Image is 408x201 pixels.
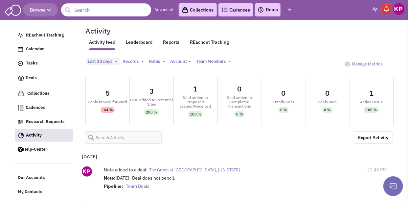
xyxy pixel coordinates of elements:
a: REachout Tracking [14,29,73,42]
a: Deals [258,6,278,14]
span: Records [123,59,139,64]
div: Deal added to Proposals Issued/Received [174,95,217,108]
button: Last 30 days [86,58,120,65]
div: Deal added to Potential Sites [130,98,173,106]
img: icon-deals.svg [258,6,264,14]
img: Activity.png [18,133,24,138]
a: Research Requests [14,116,73,128]
img: icon-collection-lavender.png [18,90,24,97]
div: 0 [238,85,242,92]
div: 100 % [366,107,377,113]
a: Reports [163,39,179,49]
a: My Contacts [14,186,73,198]
span: Account [170,59,187,64]
span: Calendar [26,46,44,52]
input: Search [61,3,151,16]
a: Deals [14,71,73,86]
span: Cadences [26,105,45,111]
span: Last 30 days [88,59,112,64]
span: Research Requests [26,119,65,124]
span: Activity [26,132,42,138]
div: Deal added to Completed Transactions [218,95,261,108]
img: SmartAdmin [5,3,21,16]
button: Team Members [194,58,233,65]
input: Search Activity [85,131,162,144]
a: Activity feed [89,39,115,50]
a: Cadences [14,102,73,114]
span: My Contacts [18,189,42,195]
div: 3 [149,88,154,95]
img: icon-deals.svg [18,74,24,82]
div: 5 [105,89,110,97]
img: Calendar.png [18,47,23,52]
span: Collections [27,90,50,96]
button: Account [168,58,193,65]
a: Collections [14,87,73,100]
div: [DATE]- Deal does not pencil. [104,175,337,191]
button: Notes [147,58,167,65]
span: The Green at [GEOGRAPHIC_DATA], [US_STATE] [149,167,240,173]
img: Cadences_logo.png [18,105,24,111]
span: Tasks [26,61,38,66]
h2: Activity [77,28,110,34]
div: Deals moved forward [86,100,129,104]
span: REachout Tracking [26,32,64,38]
img: icon-tasks.png [18,61,23,66]
label: Note added to a deal: [104,166,147,173]
img: ny_GipEnDU-kinWYCc5EwQ.png [82,166,92,177]
a: Manage Metrics [342,58,386,70]
strong: Pipeline: [104,183,123,189]
div: 100 % [190,111,201,117]
a: Tasks [14,57,73,70]
span: Team Members [196,59,226,64]
strong: Note: [104,175,116,181]
div: 0 [325,89,329,97]
span: Notes [149,59,160,64]
div: Emails Sent [261,100,305,104]
img: Research.png [18,120,23,124]
a: Leaderboard [126,39,152,50]
div: Active Deals [350,100,393,104]
span: Browse [30,7,51,13]
img: Keypoint Partners [393,3,405,15]
a: Cadences [218,3,253,16]
div: 1 [193,85,198,92]
span: Our Accounts [18,175,45,181]
button: Browse [23,3,58,16]
div: 0 % [324,107,331,113]
div: 0 [281,89,285,97]
img: Cadences_logo.png [222,8,228,12]
img: help.png [18,147,23,152]
a: Collections [179,3,217,16]
div: 200 % [146,109,157,115]
div: -44 % [102,107,113,113]
div: Deals won [306,100,349,104]
div: 0 % [236,111,243,117]
b: [DATE] [82,153,97,160]
button: Records [121,58,146,65]
span: Team Deals [126,183,149,189]
a: REachout Tracking [190,35,229,49]
a: Calendar [14,43,73,56]
a: Our Accounts [14,172,73,184]
div: 1 [369,89,374,97]
div: 0 % [280,107,287,113]
a: Advanced [154,7,173,13]
img: octicon_gear-24.png [345,62,350,67]
a: Export the below as a .XLSX spreadsheet [354,131,393,144]
a: Help-Center [14,143,73,156]
span: 12:46 PM [368,166,387,173]
a: Activity [15,129,73,142]
img: icon-collection-lavender-black.svg [182,7,188,13]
